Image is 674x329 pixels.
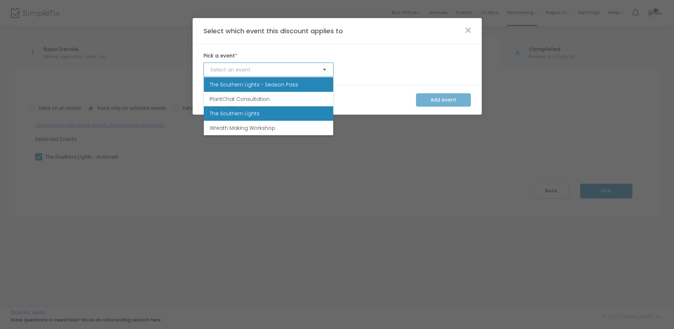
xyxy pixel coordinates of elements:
input: Select an event [210,66,319,74]
span: PlantChat Consultation [210,95,270,103]
m-panel-header: Select which event this discount applies to [193,18,482,44]
m-panel-title: Select which event this discount applies to [200,26,347,36]
span: The Southern Lights [210,110,259,117]
span: The Southern Lights - Season Pass [210,81,298,88]
label: Pick a event [203,52,334,60]
span: Wreath Making Workshop [210,124,275,132]
button: Select [319,63,330,77]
